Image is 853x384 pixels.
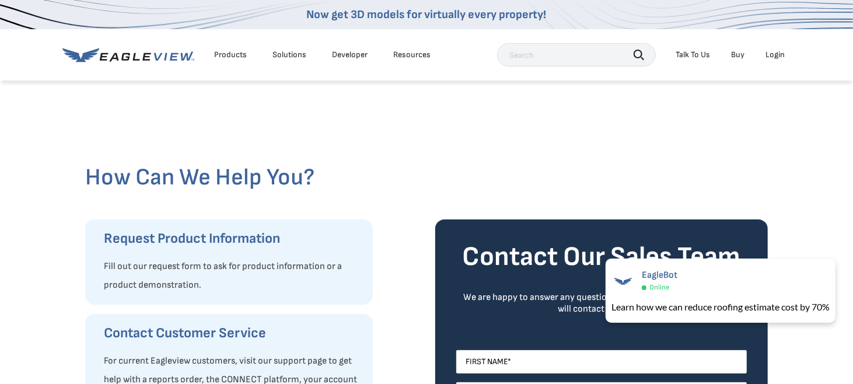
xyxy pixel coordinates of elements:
[463,241,741,273] strong: Contact Our Sales Team
[104,229,361,248] h3: Request Product Information
[676,50,710,60] div: Talk To Us
[649,283,669,292] span: Online
[765,50,785,60] div: Login
[104,324,361,343] h3: Contact Customer Service
[104,257,361,295] p: Fill out our request form to ask for product information or a product demonstration.
[393,50,431,60] div: Resources
[214,50,247,60] div: Products
[272,50,306,60] div: Solutions
[456,292,747,315] div: We are happy to answer any questions. Fill out the form below and we will contact you soon.
[642,270,677,281] span: EagleBot
[731,50,744,60] a: Buy
[497,43,656,67] input: Search
[332,50,368,60] a: Developer
[85,163,768,191] h2: How Can We Help You?
[611,270,635,293] img: EagleBot
[611,300,830,314] div: Learn how we can reduce roofing estimate cost by 70%
[307,8,547,22] a: Now get 3D models for virtually every property!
